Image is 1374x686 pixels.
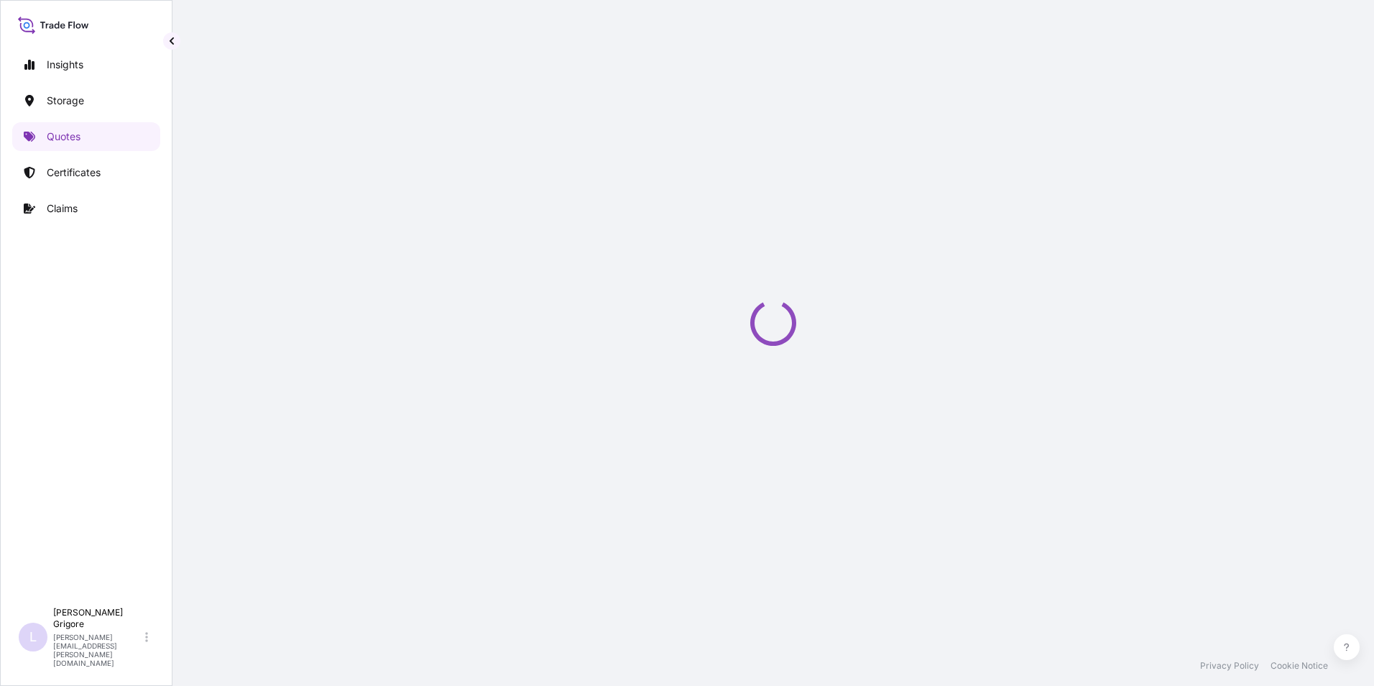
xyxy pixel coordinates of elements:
a: Cookie Notice [1271,660,1328,672]
a: Privacy Policy [1200,660,1259,672]
a: Claims [12,194,160,223]
p: Claims [47,201,78,216]
p: Storage [47,93,84,108]
a: Insights [12,50,160,79]
p: Insights [47,58,83,72]
p: [PERSON_NAME] Grigore [53,607,142,630]
a: Certificates [12,158,160,187]
p: Certificates [47,165,101,180]
p: Quotes [47,129,80,144]
a: Storage [12,86,160,115]
span: L [29,630,37,644]
p: [PERSON_NAME][EMAIL_ADDRESS][PERSON_NAME][DOMAIN_NAME] [53,633,142,667]
a: Quotes [12,122,160,151]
